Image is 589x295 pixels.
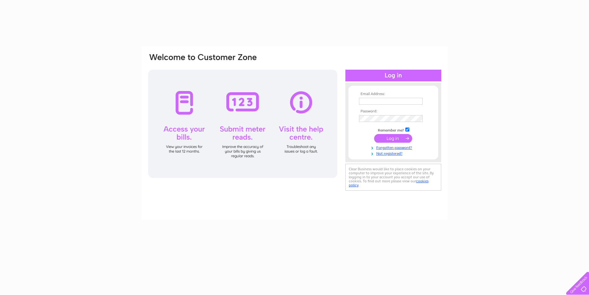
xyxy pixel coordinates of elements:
[357,109,429,114] th: Password:
[345,164,441,191] div: Clear Business would like to place cookies on your computer to improve your experience of the sit...
[357,127,429,133] td: Remember me?
[359,150,429,156] a: Not registered?
[359,144,429,150] a: Forgotten password?
[374,134,412,143] input: Submit
[357,92,429,96] th: Email Address:
[349,179,429,187] a: cookies policy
